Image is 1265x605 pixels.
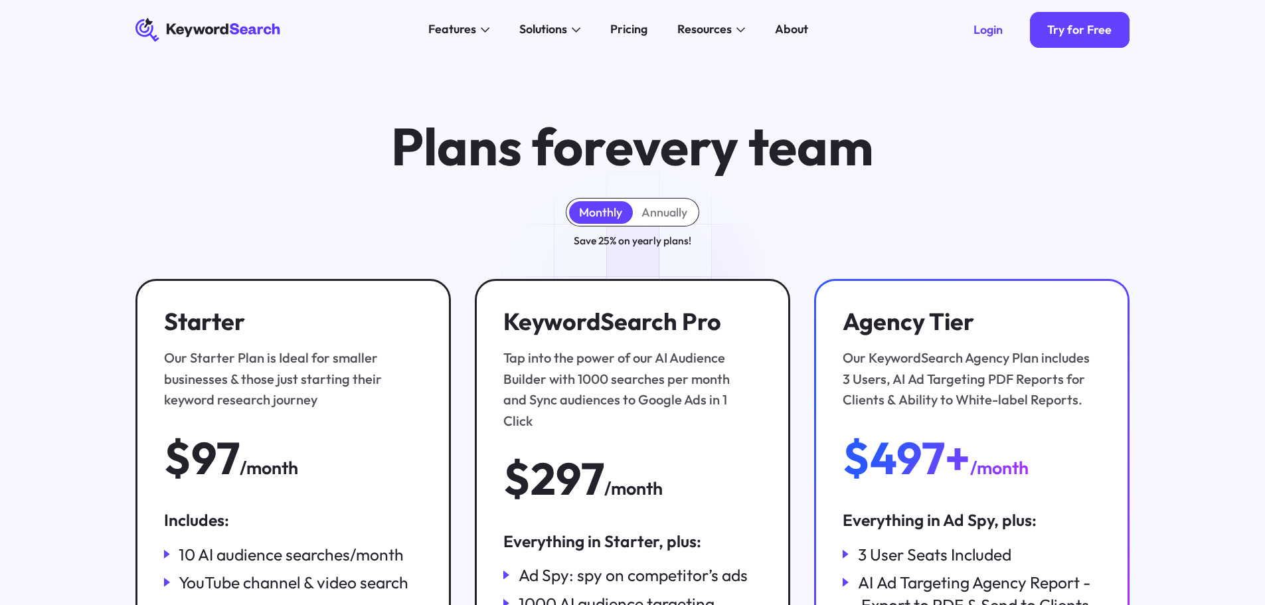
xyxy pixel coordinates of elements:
[519,21,567,39] div: Solutions
[503,307,754,336] h3: KeywordSearch Pro
[179,543,404,566] div: 10 AI audience searches/month
[428,21,476,39] div: Features
[956,12,1021,48] a: Login
[641,205,687,220] div: Annually
[164,434,240,481] div: $97
[766,18,817,42] a: About
[164,347,414,410] div: Our Starter Plan is Ideal for smaller businesses & those just starting their keyword research jou...
[503,530,762,553] div: Everything in Starter, plus:
[970,454,1029,482] div: /month
[579,205,622,220] div: Monthly
[775,21,808,39] div: About
[843,307,1093,336] h3: Agency Tier
[973,23,1003,37] div: Login
[240,454,298,482] div: /month
[610,21,647,39] div: Pricing
[1030,12,1130,48] a: Try for Free
[164,509,422,531] div: Includes:
[677,21,732,39] div: Resources
[604,475,663,503] div: /month
[503,455,604,502] div: $297
[1047,23,1112,37] div: Try for Free
[843,434,970,481] div: $497+
[602,18,657,42] a: Pricing
[503,347,754,431] div: Tap into the power of our AI Audience Builder with 1000 searches per month and Sync audiences to ...
[391,119,874,174] h1: Plans for
[843,509,1101,531] div: Everything in Ad Spy, plus:
[519,564,748,586] div: Ad Spy: spy on competitor’s ads
[179,571,408,594] div: YouTube channel & video search
[574,232,691,249] div: Save 25% on yearly plans!
[164,307,414,336] h3: Starter
[843,347,1093,410] div: Our KeywordSearch Agency Plan includes 3 Users, AI Ad Targeting PDF Reports for Clients & Ability...
[605,114,874,179] span: every team
[858,543,1011,566] div: 3 User Seats Included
